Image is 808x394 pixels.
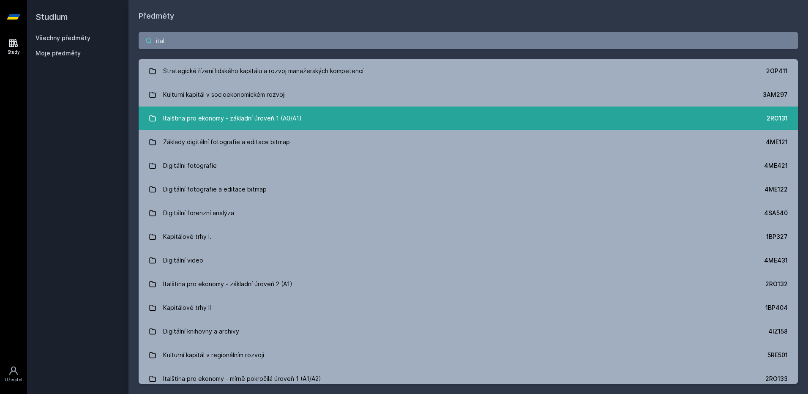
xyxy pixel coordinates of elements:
a: Digitální fotografie a editace bitmap 4ME122 [139,178,798,201]
span: Moje předměty [35,49,81,57]
div: 2RO131 [767,114,788,123]
div: 1BP327 [766,233,788,241]
div: Study [8,49,20,55]
div: 4ME122 [764,185,788,194]
a: Digitální forenzní analýza 4SA540 [139,201,798,225]
a: Study [2,34,25,60]
div: Digitální video [163,252,203,269]
div: Základy digitální fotografie a editace bitmap [163,134,290,150]
div: Uživatel [5,377,22,383]
a: Uživatel [2,361,25,387]
a: Kulturní kapitál v regionálním rozvoji 5RE501 [139,343,798,367]
a: Italština pro ekonomy - základní úroveň 2 (A1) 2RO132 [139,272,798,296]
div: Strategické řízení lidského kapitálu a rozvoj manažerských kompetencí [163,63,363,79]
div: 4ME431 [764,256,788,265]
div: 4ME421 [764,161,788,170]
div: Kapitálové trhy II [163,299,211,316]
div: Italština pro ekonomy - základní úroveň 2 (A1) [163,276,292,293]
div: Digitální fotografie a editace bitmap [163,181,267,198]
a: Digitálni fotografie 4ME421 [139,154,798,178]
div: 2OP411 [766,67,788,75]
div: Italština pro ekonomy - základní úroveň 1 (A0/A1) [163,110,302,127]
a: Italština pro ekonomy - mírně pokročilá úroveň 1 (A1/A2) 2RO133 [139,367,798,391]
div: 2RO133 [765,375,788,383]
div: Digitální knihovny a archivy [163,323,239,340]
div: 1BP404 [765,304,788,312]
a: Kulturní kapitál v socioekonomickém rozvoji 3AM297 [139,83,798,107]
a: Digitální knihovny a archivy 4IZ158 [139,320,798,343]
h1: Předměty [139,10,798,22]
a: Kapitálové trhy II 1BP404 [139,296,798,320]
div: 4ME121 [766,138,788,146]
div: Digitální forenzní analýza [163,205,234,222]
a: Digitální video 4ME431 [139,249,798,272]
a: Strategické řízení lidského kapitálu a rozvoj manažerských kompetencí 2OP411 [139,59,798,83]
a: Základy digitální fotografie a editace bitmap 4ME121 [139,130,798,154]
a: Italština pro ekonomy - základní úroveň 1 (A0/A1) 2RO131 [139,107,798,130]
div: Italština pro ekonomy - mírně pokročilá úroveň 1 (A1/A2) [163,370,321,387]
div: Digitálni fotografie [163,157,217,174]
a: Kapitálové trhy I. 1BP327 [139,225,798,249]
div: Kulturní kapitál v socioekonomickém rozvoji [163,86,286,103]
div: 4SA540 [764,209,788,217]
a: Všechny předměty [35,34,90,41]
div: 3AM297 [763,90,788,99]
input: Název nebo ident předmětu… [139,32,798,49]
div: 4IZ158 [768,327,788,336]
div: 2RO132 [765,280,788,288]
div: Kapitálové trhy I. [163,228,211,245]
div: Kulturní kapitál v regionálním rozvoji [163,347,264,364]
div: 5RE501 [767,351,788,359]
